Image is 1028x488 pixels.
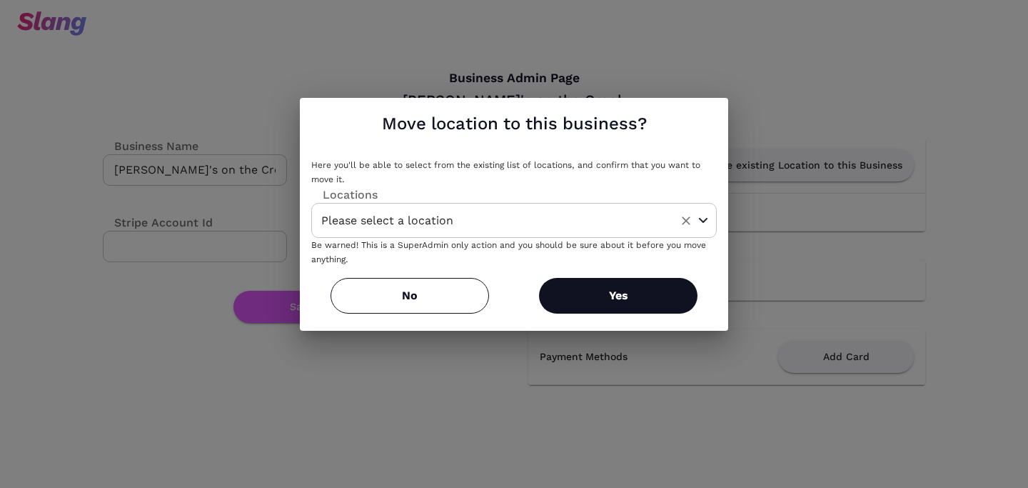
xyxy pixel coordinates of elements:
[676,211,696,231] button: Clear
[311,238,717,267] div: Be warned! This is a SuperAdmin only action and you should be sure about it before you move anyth...
[311,186,378,203] label: Locations
[695,212,712,229] button: Open
[311,158,717,186] div: Here you'll be able to select from the existing list of locations, and confirm that you want to m...
[382,109,647,138] h1: Move location to this business?
[539,278,697,314] button: Yes
[331,278,489,314] button: No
